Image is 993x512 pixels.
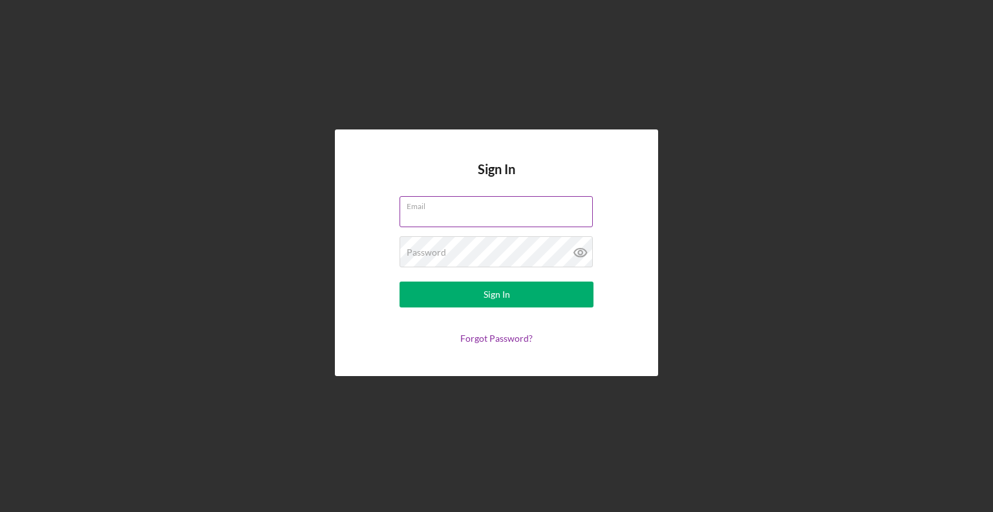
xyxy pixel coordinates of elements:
[407,197,593,211] label: Email
[407,247,446,258] label: Password
[478,162,515,196] h4: Sign In
[400,282,593,307] button: Sign In
[460,333,533,344] a: Forgot Password?
[484,282,510,307] div: Sign In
